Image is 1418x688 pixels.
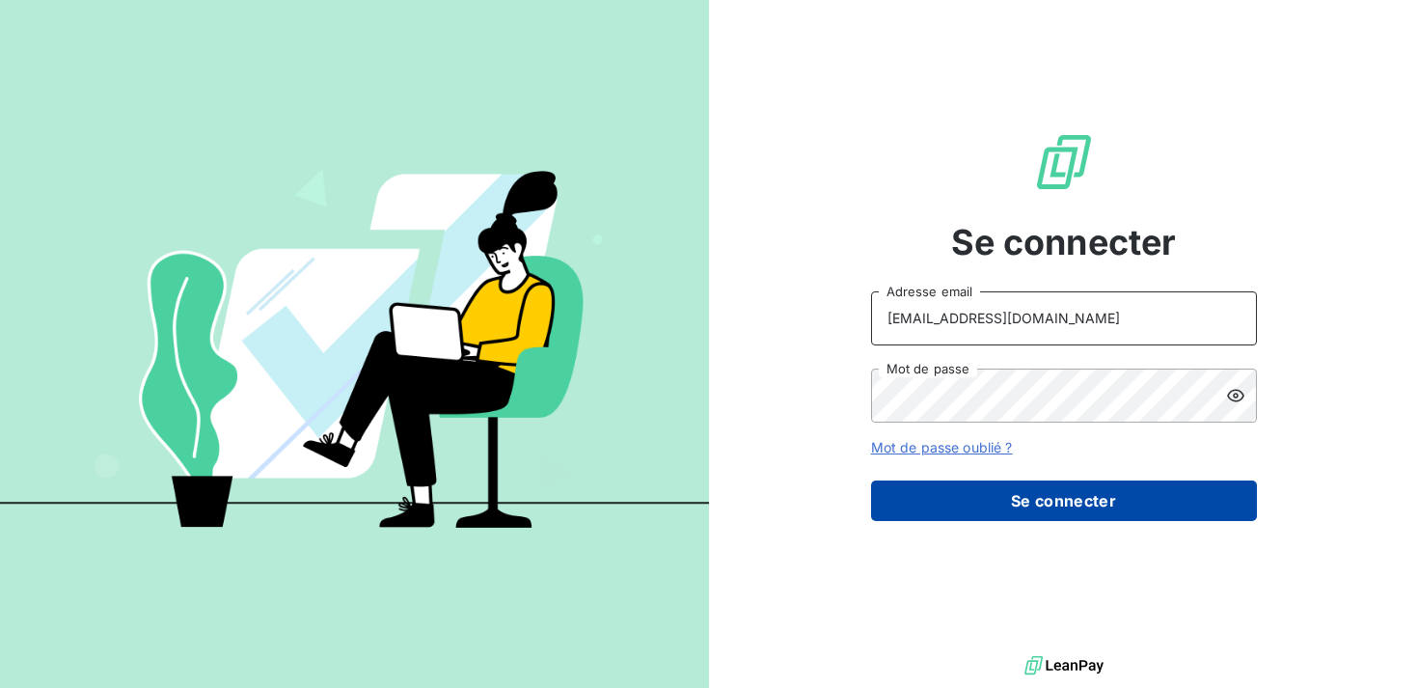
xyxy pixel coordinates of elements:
[951,216,1177,268] span: Se connecter
[1024,651,1104,680] img: logo
[871,291,1257,345] input: placeholder
[871,481,1257,521] button: Se connecter
[871,439,1013,455] a: Mot de passe oublié ?
[1033,131,1095,193] img: Logo LeanPay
